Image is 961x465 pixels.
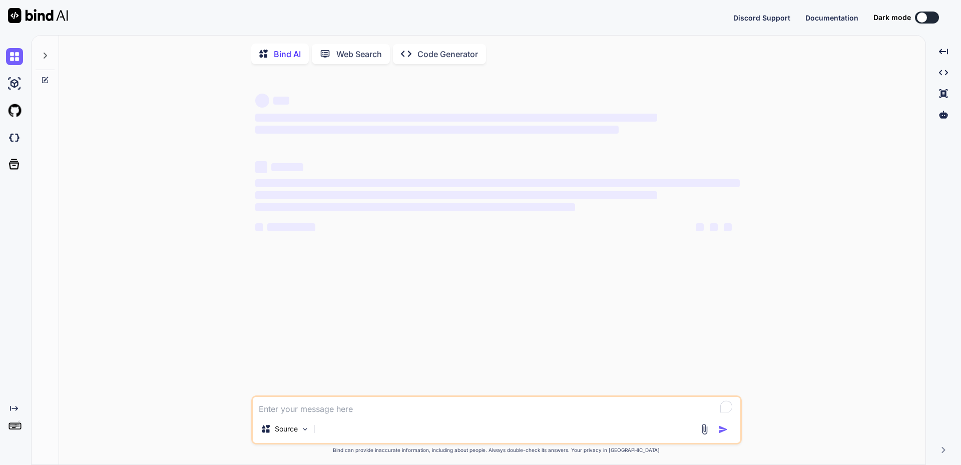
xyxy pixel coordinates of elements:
p: Bind AI [274,48,301,60]
img: attachment [699,423,710,435]
img: ai-studio [6,75,23,92]
span: ‌ [724,223,732,231]
span: ‌ [255,203,575,211]
img: chat [6,48,23,65]
span: ‌ [255,179,740,187]
span: ‌ [271,163,303,171]
span: ‌ [255,161,267,173]
span: Documentation [805,14,858,22]
img: githubLight [6,102,23,119]
span: ‌ [255,94,269,108]
img: Pick Models [301,425,309,433]
span: ‌ [710,223,718,231]
span: ‌ [255,191,657,199]
span: ‌ [267,223,315,231]
button: Discord Support [733,13,790,23]
p: Code Generator [417,48,478,60]
img: darkCloudIdeIcon [6,129,23,146]
p: Web Search [336,48,382,60]
span: ‌ [255,126,619,134]
span: ‌ [255,114,657,122]
textarea: To enrich screen reader interactions, please activate Accessibility in Grammarly extension settings [253,397,740,415]
span: Dark mode [873,13,911,23]
p: Source [275,424,298,434]
button: Documentation [805,13,858,23]
p: Bind can provide inaccurate information, including about people. Always double-check its answers.... [251,446,742,454]
span: ‌ [696,223,704,231]
span: ‌ [273,97,289,105]
span: ‌ [255,223,263,231]
img: Bind AI [8,8,68,23]
span: Discord Support [733,14,790,22]
img: icon [718,424,728,434]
